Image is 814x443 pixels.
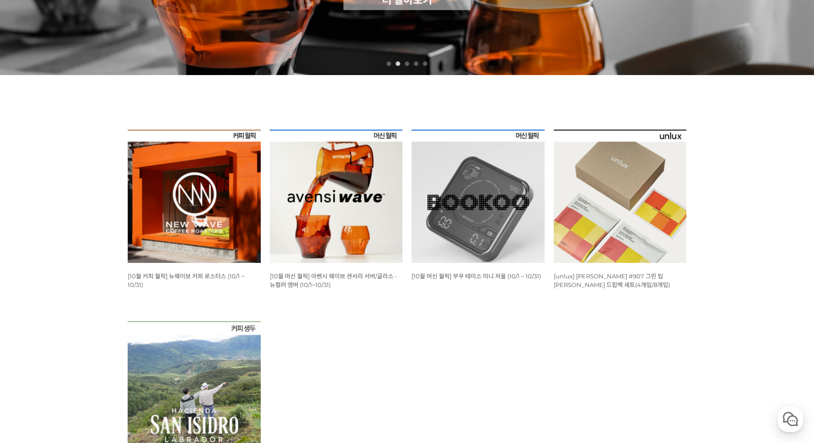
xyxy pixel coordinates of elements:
a: 5 [423,61,427,66]
a: 홈 [3,288,60,311]
img: [10월 머신 월픽] 아벤시 웨이브 센서리 서버/글라스 - 뉴컬러 앰버 (10/1~10/31) [270,130,403,263]
a: [10월 머신 월픽] 아벤시 웨이브 센서리 서버/글라스 - 뉴컬러 앰버 (10/1~10/31) [270,272,397,288]
a: 대화 [60,288,117,311]
span: 대화 [83,302,94,310]
a: 2 [396,61,400,66]
img: [unlux] 파나마 잰슨 #907 그린 팁 게이샤 워시드 드립백 세트(4개입/8개입) [554,130,687,263]
a: [unlux] [PERSON_NAME] #907 그린 팁 [PERSON_NAME] 드립백 세트(4개입/8개입) [554,272,670,288]
a: 설정 [117,288,174,311]
a: 3 [405,61,409,66]
a: [10월 머신 월픽] 부쿠 테미스 미니 저울 (10/1 ~ 10/31) [412,272,541,280]
img: [10월 커피 월픽] 뉴웨이브 커피 로스터스 (10/1 ~ 10/31) [128,130,261,263]
a: [10월 커피 월픽] 뉴웨이브 커피 로스터스 (10/1 ~ 10/31) [128,272,244,288]
a: 1 [387,61,391,66]
a: 4 [414,61,418,66]
img: [10월 머신 월픽] 부쿠 테미스 미니 저울 (10/1 ~ 10/31) [412,130,545,263]
span: 설정 [140,302,151,309]
span: 홈 [29,302,34,309]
